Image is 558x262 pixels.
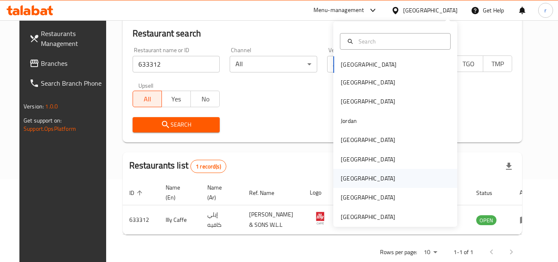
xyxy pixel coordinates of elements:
[341,135,395,144] div: [GEOGRAPHIC_DATA]
[499,156,519,176] div: Export file
[159,205,201,235] td: Illy Caffe
[24,123,76,134] a: Support.OpsPlatform
[327,56,415,72] div: All
[45,101,58,112] span: 1.0.0
[133,56,220,72] input: Search for restaurant name or ID..
[123,180,541,235] table: enhanced table
[23,73,113,93] a: Search Branch Phone
[457,58,480,70] span: TGO
[23,24,113,53] a: Restaurants Management
[136,93,159,105] span: All
[454,247,473,257] p: 1-1 of 1
[303,180,340,205] th: Logo
[341,116,357,125] div: Jordan
[166,183,191,202] span: Name (En)
[520,215,535,225] div: Menu
[310,208,330,228] img: Illy Caffe
[133,27,512,40] h2: Restaurant search
[24,101,44,112] span: Version:
[380,247,417,257] p: Rows per page:
[139,120,214,130] span: Search
[313,5,364,15] div: Menu-management
[41,29,106,48] span: Restaurants Management
[207,183,233,202] span: Name (Ar)
[24,115,62,126] span: Get support on:
[165,93,188,105] span: Yes
[341,78,395,87] div: [GEOGRAPHIC_DATA]
[341,174,395,183] div: [GEOGRAPHIC_DATA]
[123,205,159,235] td: 633312
[513,180,541,205] th: Action
[242,205,303,235] td: [PERSON_NAME] & SONS W.L.L
[544,6,546,15] span: r
[191,163,226,171] span: 1 record(s)
[249,188,285,198] span: Ref. Name
[476,188,503,198] span: Status
[341,193,395,202] div: [GEOGRAPHIC_DATA]
[476,216,496,225] span: OPEN
[483,55,512,72] button: TMP
[41,58,106,68] span: Branches
[341,97,395,106] div: [GEOGRAPHIC_DATA]
[201,205,242,235] td: إيلي كافيه
[194,93,216,105] span: No
[190,91,220,107] button: No
[230,56,317,72] div: All
[487,58,509,70] span: TMP
[161,91,191,107] button: Yes
[133,91,162,107] button: All
[133,117,220,132] button: Search
[138,82,154,88] label: Upsell
[341,212,395,221] div: [GEOGRAPHIC_DATA]
[23,53,113,73] a: Branches
[454,55,483,72] button: TGO
[420,246,440,259] div: Rows per page:
[403,6,458,15] div: [GEOGRAPHIC_DATA]
[129,159,226,173] h2: Restaurants list
[341,155,395,164] div: [GEOGRAPHIC_DATA]
[355,37,445,46] input: Search
[41,78,106,88] span: Search Branch Phone
[129,188,145,198] span: ID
